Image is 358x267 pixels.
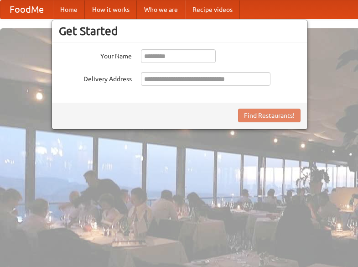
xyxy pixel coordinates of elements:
[0,0,53,19] a: FoodMe
[185,0,240,19] a: Recipe videos
[59,72,132,84] label: Delivery Address
[53,0,85,19] a: Home
[238,109,301,122] button: Find Restaurants!
[59,24,301,38] h3: Get Started
[85,0,137,19] a: How it works
[59,49,132,61] label: Your Name
[137,0,185,19] a: Who we are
